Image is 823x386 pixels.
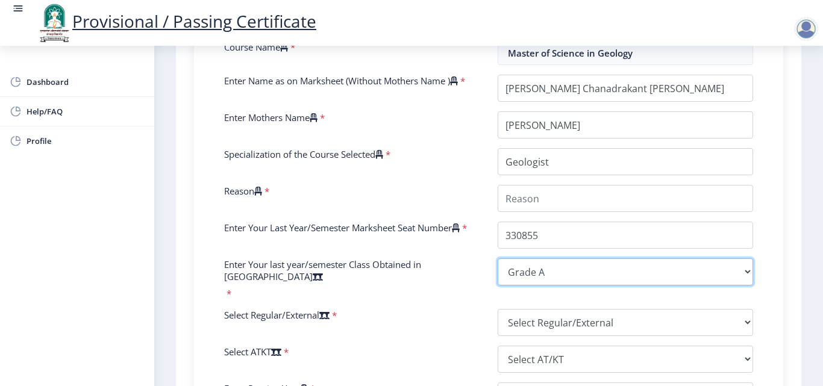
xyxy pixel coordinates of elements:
[27,134,145,148] span: Profile
[224,346,281,358] label: Select ATKT
[498,111,753,139] input: Enter Mothers Name
[498,41,753,65] input: Select Course Name
[498,75,753,102] input: Enter Name as on Marksheet
[224,111,318,123] label: Enter Mothers Name
[498,222,753,249] input: Seat Number
[498,148,753,175] input: Specialization of the Course Selected
[27,104,145,119] span: Help/FAQ
[224,75,458,87] label: Enter Name as on Marksheet (Without Mothers Name )
[224,309,330,321] label: Select Regular/External
[224,258,480,282] label: Enter Your last year/semester Class Obtained in [GEOGRAPHIC_DATA]
[27,75,145,89] span: Dashboard
[36,10,316,33] a: Provisional / Passing Certificate
[224,185,262,197] label: Reason
[498,185,753,212] input: Reason
[224,41,288,53] label: Course Name
[224,148,383,160] label: Specialization of the Course Selected
[224,222,460,234] label: Enter Your Last Year/Semester Marksheet Seat Number
[36,2,72,43] img: logo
